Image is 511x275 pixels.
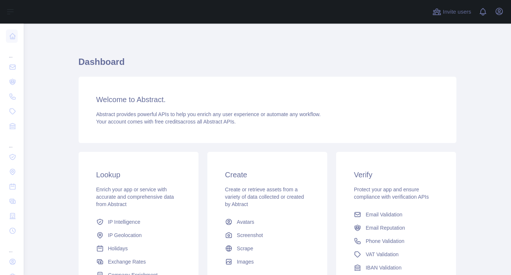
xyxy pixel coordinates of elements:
[237,218,254,226] span: Avatars
[354,170,438,180] h3: Verify
[351,208,441,221] a: Email Validation
[366,237,404,245] span: Phone Validation
[96,94,439,105] h3: Welcome to Abstract.
[96,119,236,125] span: Your account comes with across all Abstract APIs.
[366,264,401,271] span: IBAN Validation
[6,134,18,149] div: ...
[431,6,473,18] button: Invite users
[96,111,321,117] span: Abstract provides powerful APIs to help you enrich any user experience or automate any workflow.
[351,234,441,248] a: Phone Validation
[222,255,313,268] a: Images
[354,187,429,200] span: Protect your app and ensure compliance with verification APIs
[6,239,18,254] div: ...
[222,242,313,255] a: Scrape
[237,245,253,252] span: Scrape
[93,255,184,268] a: Exchange Rates
[222,215,313,229] a: Avatars
[93,215,184,229] a: IP Intelligence
[443,8,471,16] span: Invite users
[351,221,441,234] a: Email Reputation
[225,187,304,207] span: Create or retrieve assets from a variety of data collected or created by Abtract
[366,224,405,232] span: Email Reputation
[6,44,18,59] div: ...
[366,251,398,258] span: VAT Validation
[237,232,263,239] span: Screenshot
[366,211,402,218] span: Email Validation
[96,170,181,180] h3: Lookup
[79,56,456,74] h1: Dashboard
[108,245,128,252] span: Holidays
[351,248,441,261] a: VAT Validation
[96,187,174,207] span: Enrich your app or service with accurate and comprehensive data from Abstract
[351,261,441,274] a: IBAN Validation
[108,218,141,226] span: IP Intelligence
[108,258,146,265] span: Exchange Rates
[93,242,184,255] a: Holidays
[222,229,313,242] a: Screenshot
[93,229,184,242] a: IP Geolocation
[108,232,142,239] span: IP Geolocation
[155,119,180,125] span: free credits
[225,170,310,180] h3: Create
[237,258,254,265] span: Images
